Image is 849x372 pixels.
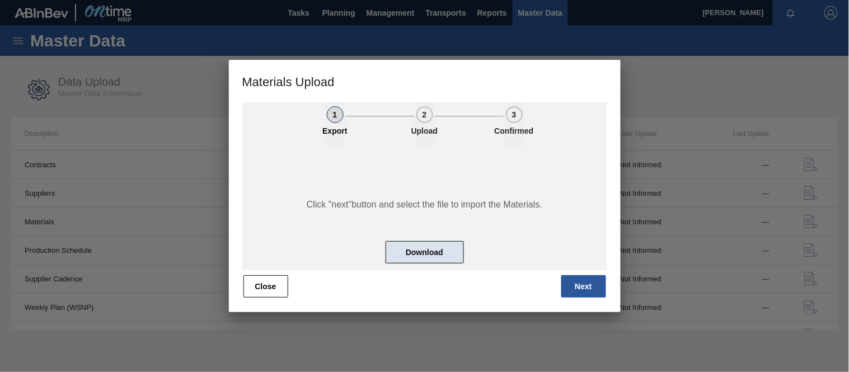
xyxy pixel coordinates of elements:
span: Click "next"button and select the file to import the Materials. [255,200,594,210]
button: 3Confirmed [504,102,524,147]
p: Confirmed [486,126,542,135]
button: 2Upload [415,102,435,147]
button: 1Export [325,102,345,147]
button: Download [386,241,464,263]
button: Close [243,275,288,298]
p: Upload [397,126,453,135]
h3: Materials Upload [229,60,621,102]
p: Export [307,126,363,135]
button: Next [561,275,606,298]
div: 2 [416,106,433,123]
div: 1 [327,106,344,123]
div: 3 [506,106,523,123]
